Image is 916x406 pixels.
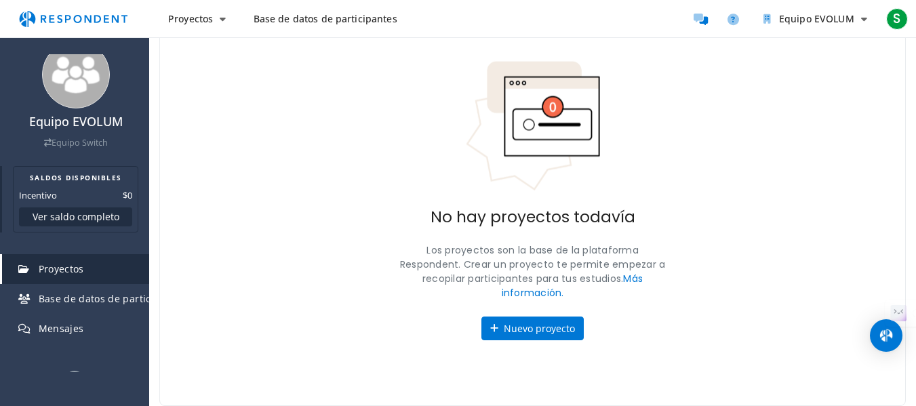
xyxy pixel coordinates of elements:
[39,262,84,275] font: Proyectos
[52,137,108,148] font: Equipo Switch
[30,173,122,182] font: SALDOS DISPONIBLES
[883,7,911,31] button: S
[168,12,213,25] font: Proyectos
[11,6,136,32] img: respondent-logo.png
[33,210,119,223] font: Ver saldo completo
[19,189,57,201] font: Incentivo
[123,189,132,201] font: $0
[779,12,854,25] font: Equipo EVOLUM
[44,137,108,148] a: Equipo Switch
[39,292,187,305] font: Base de datos de participantes
[157,7,237,31] button: Proyectos
[29,113,123,129] font: Equipo EVOLUM
[42,41,110,108] img: team_avatar_256.png
[504,322,575,335] font: Nuevo proyecto
[893,9,900,28] font: S
[870,319,902,352] div: Abrir Intercom Messenger
[481,317,584,341] button: Nuevo proyecto
[400,243,666,285] font: Los proyectos son la base de la plataforma Respondent. Crear un proyecto te permite empezar a rec...
[431,206,635,228] font: No hay proyectos todavía
[753,7,878,31] button: Equipo EVOLUM
[720,5,747,33] a: Ayuda y soporte
[465,60,601,192] img: Indicador de ausencia de proyectos
[39,322,84,335] font: Mensajes
[502,272,643,300] a: Más información.
[243,7,408,31] a: Base de datos de participantes
[688,5,715,33] a: Participantes del mensaje
[254,12,397,25] font: Base de datos de participantes
[19,207,132,226] button: Ver saldo completo
[13,166,138,232] section: Resumen de saldo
